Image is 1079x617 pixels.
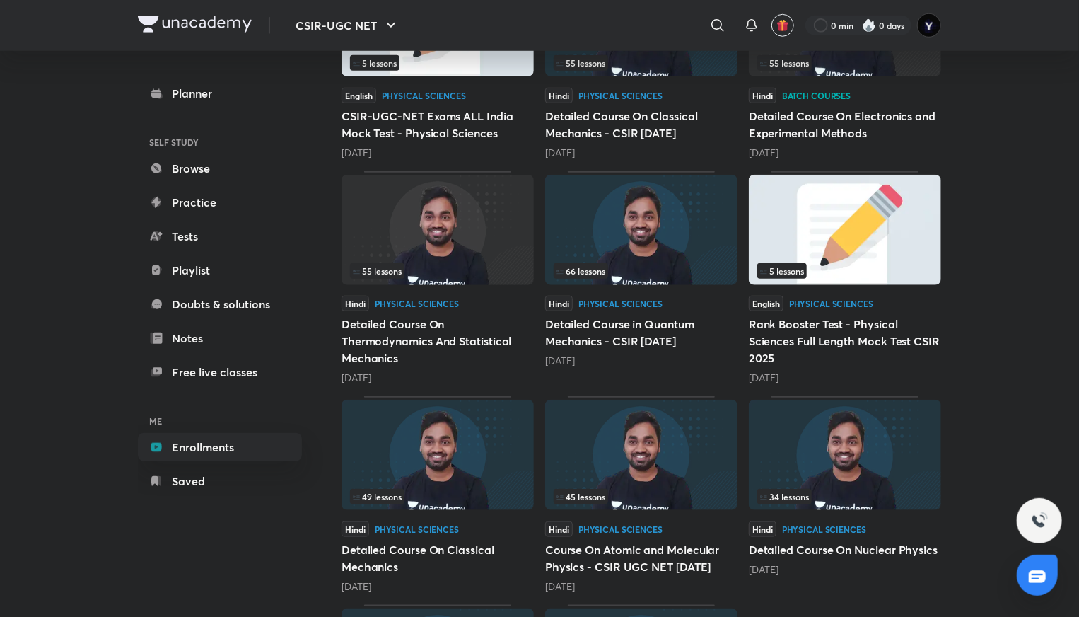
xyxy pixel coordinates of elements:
[578,91,663,100] div: Physical Sciences
[545,88,573,103] span: Hindi
[545,396,737,593] div: Course On Atomic and Molecular Physics - CSIR UGC NET Dec 2024
[353,59,397,67] span: 5 lessons
[578,299,663,308] div: Physical Sciences
[138,130,302,154] h6: SELF STUDY
[782,525,866,534] div: Physical Sciences
[342,296,369,311] span: Hindi
[342,579,534,594] div: 11 months ago
[556,267,605,275] span: 66 lessons
[353,267,402,275] span: 55 lessons
[138,79,302,108] a: Planner
[138,433,302,461] a: Enrollments
[1031,512,1048,529] img: ttu
[353,492,402,501] span: 49 lessons
[554,489,729,504] div: infocontainer
[138,467,302,495] a: Saved
[545,146,737,160] div: 1 month ago
[342,171,534,385] div: Detailed Course On Thermodynamics And Statistical Mechanics
[749,175,941,285] img: Thumbnail
[771,14,794,37] button: avatar
[749,400,941,510] img: Thumbnail
[545,400,737,510] img: Thumbnail
[757,263,933,279] div: infosection
[782,91,851,100] div: Batch courses
[138,16,252,33] img: Company Logo
[350,55,525,71] div: left
[757,489,933,504] div: left
[138,290,302,318] a: Doubts & solutions
[760,492,809,501] span: 34 lessons
[350,489,525,504] div: infocontainer
[375,299,459,308] div: Physical Sciences
[545,354,737,368] div: 4 months ago
[138,222,302,250] a: Tests
[749,316,941,367] h5: Rank Booster Test - Physical Sciences Full Length Mock Test CSIR 2025
[862,18,876,33] img: streak
[545,541,737,575] h5: Course On Atomic and Molecular Physics - CSIR UGC NET [DATE]
[776,19,789,32] img: avatar
[342,371,534,385] div: 3 months ago
[757,55,933,71] div: infosection
[757,489,933,504] div: infocontainer
[287,11,408,40] button: CSIR-UGC NET
[757,489,933,504] div: infosection
[554,263,729,279] div: infocontainer
[342,396,534,593] div: Detailed Course On Classical Mechanics
[545,316,737,350] h5: Detailed Course in Quantum Mechanics - CSIR [DATE]
[350,263,525,279] div: infosection
[350,489,525,504] div: left
[757,55,933,71] div: left
[350,263,525,279] div: left
[138,154,302,183] a: Browse
[757,263,933,279] div: infocontainer
[545,171,737,385] div: Detailed Course in Quantum Mechanics - CSIR Jun'25
[789,299,873,308] div: Physical Sciences
[749,108,941,142] h5: Detailed Course On Electronics and Experimental Methods
[757,55,933,71] div: infocontainer
[554,489,729,504] div: left
[342,175,534,285] img: Thumbnail
[749,371,941,385] div: 6 months ago
[138,256,302,284] a: Playlist
[749,396,941,593] div: Detailed Course On Nuclear Physics
[554,263,729,279] div: infosection
[545,521,573,537] span: Hindi
[749,171,941,385] div: Rank Booster Test - Physical Sciences Full Length Mock Test CSIR 2025
[749,88,776,103] span: Hindi
[342,400,534,510] img: Thumbnail
[545,175,737,285] img: Thumbnail
[138,16,252,36] a: Company Logo
[749,146,941,160] div: 3 months ago
[382,91,466,100] div: Physical Sciences
[138,324,302,352] a: Notes
[342,108,534,142] h5: CSIR-UGC-NET Exams ALL India Mock Test - Physical Sciences
[554,55,729,71] div: infosection
[757,263,933,279] div: left
[375,525,459,534] div: Physical Sciences
[554,263,729,279] div: left
[749,521,776,537] span: Hindi
[545,108,737,142] h5: Detailed Course On Classical Mechanics - CSIR [DATE]
[554,55,729,71] div: infocontainer
[342,316,534,367] h5: Detailed Course On Thermodynamics And Statistical Mechanics
[554,55,729,71] div: left
[749,563,941,577] div: 1 year ago
[350,55,525,71] div: infosection
[556,492,605,501] span: 45 lessons
[578,525,663,534] div: Physical Sciences
[749,296,783,311] span: English
[138,358,302,386] a: Free live classes
[350,263,525,279] div: infocontainer
[749,541,941,558] h5: Detailed Course On Nuclear Physics
[545,296,573,311] span: Hindi
[760,267,804,275] span: 5 lessons
[138,409,302,433] h6: ME
[545,579,737,594] div: 1 year ago
[350,55,525,71] div: infocontainer
[342,88,376,103] span: English
[760,59,809,67] span: 55 lessons
[917,13,941,38] img: Yedhukrishna Nambiar
[138,188,302,217] a: Practice
[554,489,729,504] div: infosection
[342,541,534,575] h5: Detailed Course On Classical Mechanics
